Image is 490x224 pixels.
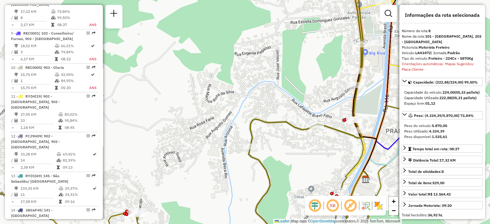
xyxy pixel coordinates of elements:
td: 99,50% [57,15,82,21]
div: Peso: (4.334,39/5.870,00) 73,84% [402,121,483,142]
span: | 902 - [GEOGRAPHIC_DATA], 903 - [GEOGRAPHIC_DATA] [11,94,60,110]
td: / [11,49,14,55]
em: Opções [86,65,90,69]
td: 27,05 KM [20,111,58,118]
td: 15,75 KM [20,85,55,91]
td: 82,39% [62,157,92,163]
i: Distância Total [14,187,18,190]
div: Capacidade Utilizada: [404,95,480,101]
td: 17,58 KM [20,199,58,205]
i: Total de Atividades [14,50,18,54]
i: % de utilização da cubagem [57,159,61,162]
td: 66,31% [61,43,89,49]
a: Valor total:R$ 13.564,42 [402,190,483,198]
i: Total de Atividades [14,119,18,122]
span: 14 - [11,208,53,218]
td: 18,52 KM [20,43,55,49]
strong: 529,00 [432,181,444,185]
span: REC0001 [23,31,39,35]
div: Tipo do veículo: [402,56,483,61]
span: Peso: (4.334,39/5.870,00) 73,84% [414,113,474,118]
em: Rota exportada [92,174,96,177]
div: Atividade não roteirizada - SUPERMERCADOS TIO DO [346,117,361,123]
div: Total de itens: [408,180,444,186]
span: Peso do veículo: [404,123,447,128]
td: ANS [89,56,97,62]
em: Opções [86,174,90,177]
i: % de utilização do peso [51,10,56,13]
td: / [11,118,14,124]
a: Total de atividades:8 [402,167,483,175]
div: Total hectolitro: [402,212,483,218]
td: 83,02% [64,111,95,118]
i: Distância Total [14,73,18,77]
em: Opções [86,31,90,35]
td: 1,18 KM [20,125,58,131]
em: Opções [86,208,90,212]
td: 2,17 KM [20,22,51,28]
i: % de utilização do peso [59,187,63,190]
div: Distância Total: [408,158,456,163]
td: ANS [89,85,97,91]
a: Leaflet [275,219,289,223]
span: | 145 - São Sebastião/ [GEOGRAPHIC_DATA] [11,174,68,184]
strong: Padrão [447,50,460,55]
a: Nova sessão e pesquisa [108,7,120,21]
td: 6,17 KM [20,56,55,62]
i: Rota otimizada [91,73,95,77]
div: Capacidade do veículo: [404,90,480,95]
strong: (05,31 pallets) [451,95,477,100]
strong: 36,92 hL [428,213,443,217]
td: / [11,157,14,163]
i: % de utilização do peso [57,152,61,156]
img: CDD Nova Friburgo [362,175,370,183]
span: | 141 - [GEOGRAPHIC_DATA] [11,208,53,218]
span: − [392,207,396,214]
span: Tempo total em rota: 08:27 [413,147,459,151]
strong: 224,00 [443,90,454,95]
strong: R$ 13.564,42 [428,192,451,196]
strong: Freteiro - 224Cx - 5870Kg [428,56,473,61]
i: Tempo total em rota [57,166,60,169]
td: ANS [82,22,97,28]
i: Rota otimizada [91,44,95,48]
em: Rota exportada [92,65,96,69]
div: Peso Utilizado: [404,129,480,134]
td: 1 [20,78,55,84]
a: Peso: (4.334,39/5.870,00) 73,84% [402,111,483,119]
div: Espaço livre: [404,101,480,106]
td: 74,84% [61,49,89,55]
td: 08:45 [64,125,95,131]
td: 23 [20,118,58,124]
td: = [11,56,14,62]
i: Distância Total [14,44,18,48]
td: 08:22 [61,56,89,62]
strong: 01,12 [425,101,435,106]
span: 17,32 KM [439,158,456,162]
td: = [11,22,14,28]
i: Total de Atividades [14,159,18,162]
i: Total de Atividades [14,193,18,196]
em: Rota exportada [92,31,96,35]
i: Total de Atividades [14,79,18,83]
h4: Informações da rota selecionada [402,12,483,18]
td: 14 [20,157,56,163]
span: REC0005 [25,65,41,70]
strong: 5.870,00 [432,123,447,128]
span: Total de atividades: [408,169,444,174]
em: Opções [86,134,90,138]
div: Peso disponível: [404,134,480,140]
strong: LAH3472 [415,50,431,55]
i: % de utilização da cubagem [55,79,59,83]
span: | 903 - Olaria [41,65,64,70]
em: Opções [86,94,90,98]
strong: 8 [428,28,431,33]
span: RYD1I69 [25,174,41,178]
i: Tempo total em rota [59,200,62,203]
td: 2,38 KM [20,164,56,170]
td: 34,31% [65,192,92,198]
span: Capacidade: (222,88/224,00) 99,50% [413,80,478,84]
td: 11 [20,192,58,198]
i: Tempo total em rota [55,86,58,90]
span: FCJ9H09 [25,134,41,138]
